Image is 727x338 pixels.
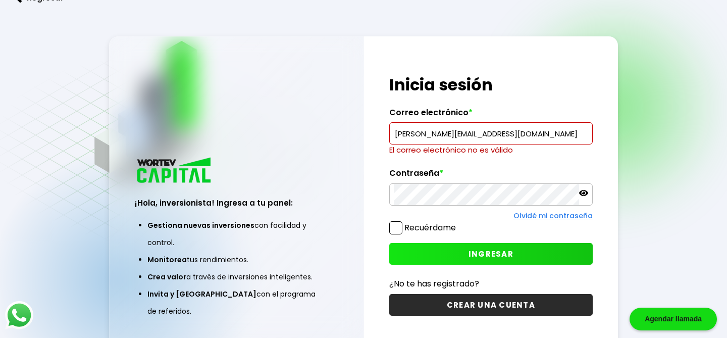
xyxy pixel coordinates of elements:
li: con el programa de referidos. [147,285,325,320]
span: INGRESAR [469,249,513,259]
label: Recuérdame [404,222,456,233]
span: Gestiona nuevas inversiones [147,220,254,230]
p: ¿No te has registrado? [389,277,592,290]
li: a través de inversiones inteligentes. [147,268,325,285]
a: ¿No te has registrado?CREAR UNA CUENTA [389,277,592,316]
button: CREAR UNA CUENTA [389,294,592,316]
li: con facilidad y control. [147,217,325,251]
h1: Inicia sesión [389,73,592,97]
span: Invita y [GEOGRAPHIC_DATA] [147,289,256,299]
button: INGRESAR [389,243,592,265]
img: logo_wortev_capital [135,156,215,186]
input: hola@wortev.capital [394,123,588,144]
h3: ¡Hola, inversionista! Ingresa a tu panel: [135,197,338,209]
label: Contraseña [389,168,592,183]
span: Crea valor [147,272,186,282]
p: El correo electrónico no es válido [389,144,592,156]
span: Monitorea [147,255,187,265]
div: Agendar llamada [630,308,717,330]
li: tus rendimientos. [147,251,325,268]
a: Olvidé mi contraseña [513,211,593,221]
label: Correo electrónico [389,108,592,123]
img: logos_whatsapp-icon.242b2217.svg [5,301,33,329]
